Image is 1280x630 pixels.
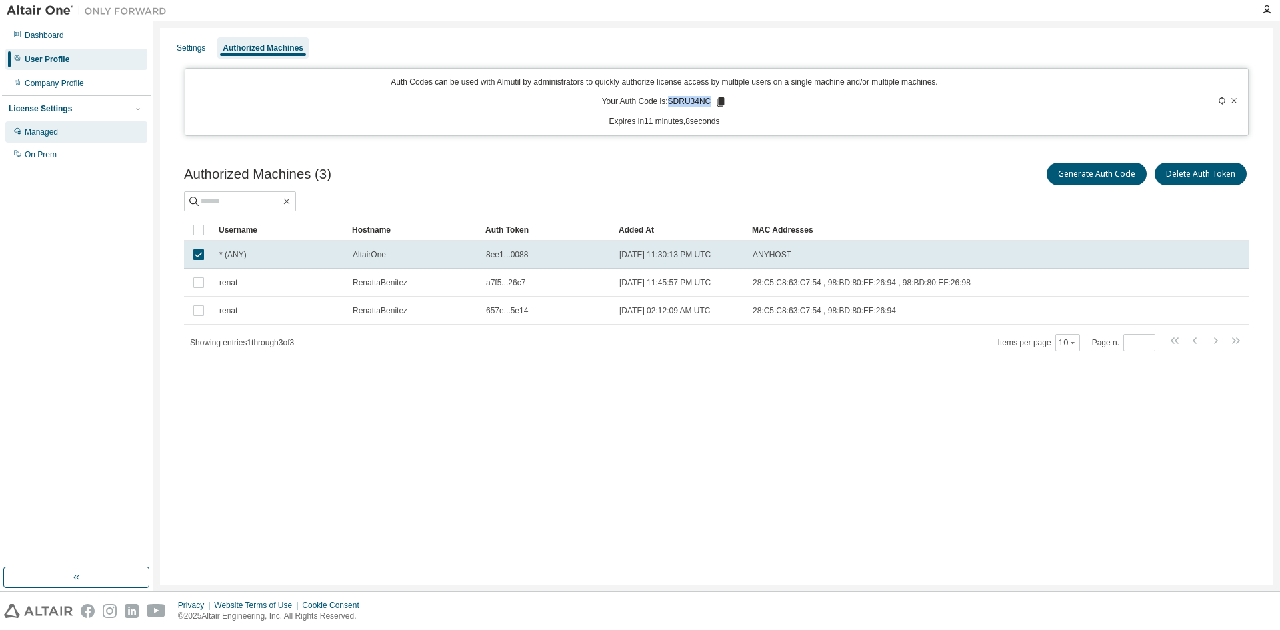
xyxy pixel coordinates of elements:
[1047,163,1147,185] button: Generate Auth Code
[353,305,407,316] span: RenattaBenitez
[147,604,166,618] img: youtube.svg
[25,54,69,65] div: User Profile
[619,249,711,260] span: [DATE] 11:30:13 PM UTC
[7,4,173,17] img: Altair One
[1059,337,1077,348] button: 10
[9,103,72,114] div: License Settings
[103,604,117,618] img: instagram.svg
[219,249,247,260] span: * (ANY)
[25,127,58,137] div: Managed
[193,116,1136,127] p: Expires in 11 minutes, 8 seconds
[602,96,727,108] p: Your Auth Code is: SDRU34NC
[25,30,64,41] div: Dashboard
[223,43,303,53] div: Authorized Machines
[219,277,237,288] span: renat
[184,167,331,182] span: Authorized Machines (3)
[302,600,367,611] div: Cookie Consent
[178,600,214,611] div: Privacy
[214,600,302,611] div: Website Terms of Use
[486,305,528,316] span: 657e...5e14
[178,611,367,622] p: © 2025 Altair Engineering, Inc. All Rights Reserved.
[177,43,205,53] div: Settings
[125,604,139,618] img: linkedin.svg
[998,334,1080,351] span: Items per page
[4,604,73,618] img: altair_logo.svg
[219,305,237,316] span: renat
[193,77,1136,88] p: Auth Codes can be used with Almutil by administrators to quickly authorize license access by mult...
[486,249,528,260] span: 8ee1...0088
[485,219,608,241] div: Auth Token
[25,149,57,160] div: On Prem
[752,219,1109,241] div: MAC Addresses
[753,277,971,288] span: 28:C5:C8:63:C7:54 , 98:BD:80:EF:26:94 , 98:BD:80:EF:26:98
[352,219,475,241] div: Hostname
[619,277,711,288] span: [DATE] 11:45:57 PM UTC
[1155,163,1247,185] button: Delete Auth Token
[753,249,791,260] span: ANYHOST
[753,305,896,316] span: 28:C5:C8:63:C7:54 , 98:BD:80:EF:26:94
[353,277,407,288] span: RenattaBenitez
[353,249,386,260] span: AltairOne
[619,305,711,316] span: [DATE] 02:12:09 AM UTC
[81,604,95,618] img: facebook.svg
[1092,334,1155,351] span: Page n.
[190,338,294,347] span: Showing entries 1 through 3 of 3
[25,78,84,89] div: Company Profile
[219,219,341,241] div: Username
[486,277,525,288] span: a7f5...26c7
[619,219,741,241] div: Added At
